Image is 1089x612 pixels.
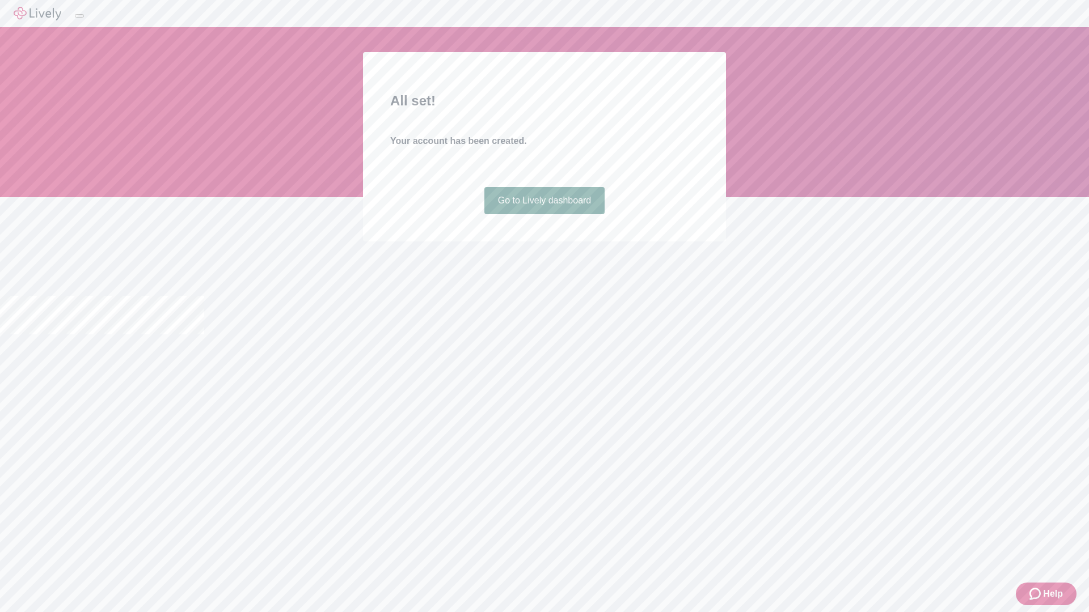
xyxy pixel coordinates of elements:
[75,14,84,18] button: Log out
[1043,587,1063,601] span: Help
[1029,587,1043,601] svg: Zendesk support icon
[1016,583,1077,605] button: Zendesk support iconHelp
[390,134,699,148] h4: Your account has been created.
[14,7,61,20] img: Lively
[484,187,605,214] a: Go to Lively dashboard
[390,91,699,111] h2: All set!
